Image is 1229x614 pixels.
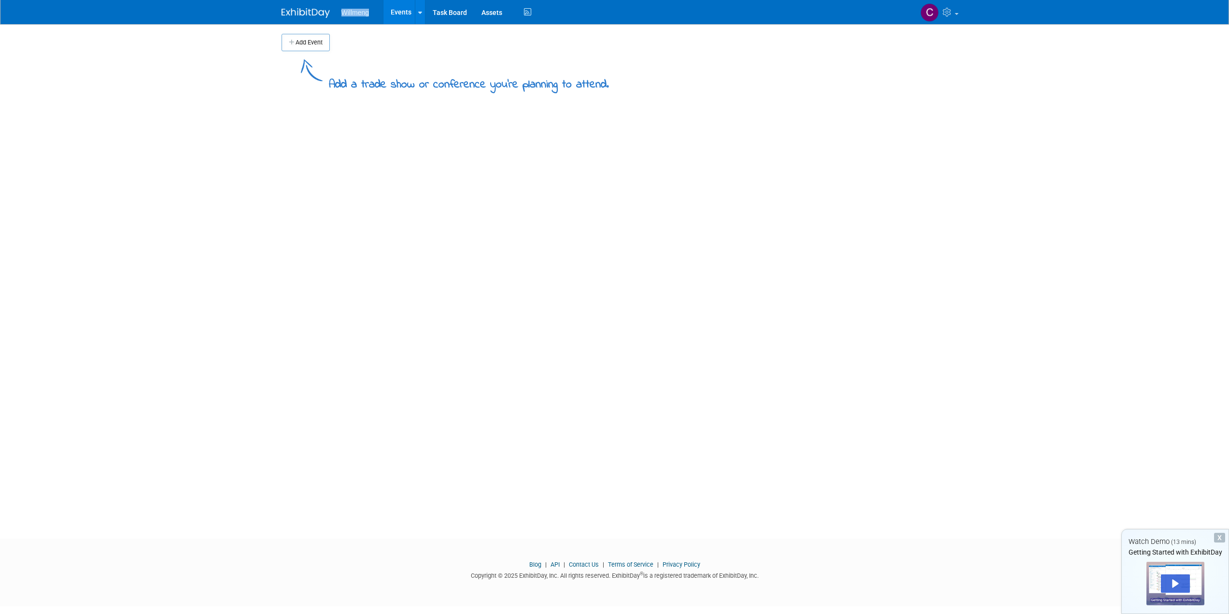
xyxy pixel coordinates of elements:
[282,8,330,18] img: ExhibitDay
[663,561,700,568] a: Privacy Policy
[640,571,643,576] sup: ®
[1161,574,1190,593] div: Play
[329,70,609,93] div: Add a trade show or conference you're planning to attend.
[569,561,599,568] a: Contact Us
[600,561,607,568] span: |
[341,9,369,16] span: Willmeng
[1214,533,1225,543] div: Dismiss
[655,561,661,568] span: |
[920,3,939,22] img: Carolyn MacDonald
[1122,547,1229,557] div: Getting Started with ExhibitDay
[608,561,653,568] a: Terms of Service
[561,561,567,568] span: |
[1171,539,1196,545] span: (13 mins)
[543,561,549,568] span: |
[1122,537,1229,547] div: Watch Demo
[282,34,330,51] button: Add Event
[551,561,560,568] a: API
[529,561,541,568] a: Blog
